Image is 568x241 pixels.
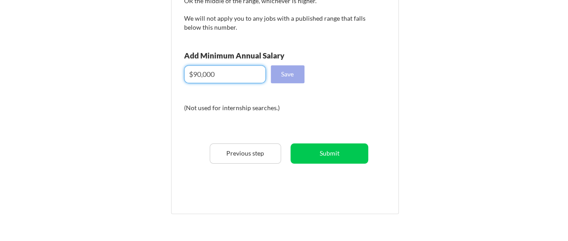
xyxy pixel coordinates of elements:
[210,143,281,164] button: Previous step
[291,143,368,164] button: Submit
[271,65,304,83] button: Save
[184,103,306,112] div: (Not used for internship searches.)
[184,65,266,83] input: E.g. $100,000
[184,52,325,59] div: Add Minimum Annual Salary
